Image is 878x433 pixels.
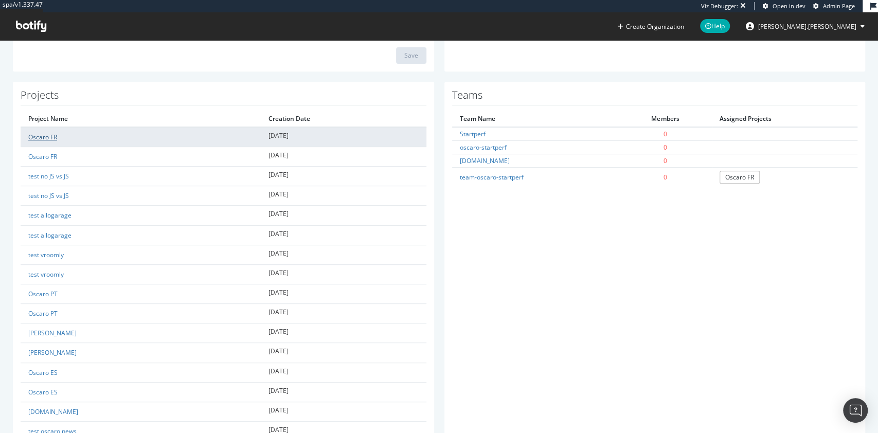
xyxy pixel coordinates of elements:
div: Open Intercom Messenger [843,398,868,423]
button: Create Organization [617,22,685,31]
th: Members [619,111,712,127]
a: [DOMAIN_NAME] [460,156,510,165]
button: [PERSON_NAME].[PERSON_NAME] [738,18,873,34]
a: Oscaro FR [28,152,57,161]
a: Admin Page [813,2,855,10]
td: 0 [619,154,712,168]
td: [DATE] [261,167,426,186]
a: [PERSON_NAME] [28,329,77,337]
a: test no JS vs JS [28,191,69,200]
td: [DATE] [261,323,426,343]
td: [DATE] [261,147,426,166]
a: [DOMAIN_NAME] [28,407,78,416]
td: [DATE] [261,402,426,421]
a: Oscaro PT [28,309,58,318]
a: test allogarage [28,211,71,220]
a: oscaro-startperf [460,143,507,152]
a: Oscaro FR [28,133,57,141]
th: Team Name [452,111,619,127]
td: [DATE] [261,245,426,264]
td: 0 [619,168,712,187]
button: Save [396,47,426,64]
div: Viz Debugger: [701,2,738,10]
td: [DATE] [261,284,426,303]
a: Oscaro FR [720,171,760,184]
td: [DATE] [261,382,426,402]
td: [DATE] [261,363,426,382]
a: Oscaro PT [28,290,58,298]
td: [DATE] [261,206,426,225]
td: [DATE] [261,343,426,363]
th: Creation Date [261,111,426,127]
span: Help [700,19,730,33]
a: Open in dev [763,2,805,10]
h1: Projects [21,89,426,105]
a: test allogarage [28,231,71,240]
a: Oscaro ES [28,368,58,377]
a: Startperf [460,130,486,138]
td: [DATE] [261,225,426,245]
td: [DATE] [261,304,426,323]
th: Project Name [21,111,261,127]
td: [DATE] [261,127,426,147]
td: [DATE] [261,264,426,284]
a: Oscaro ES [28,388,58,396]
a: test vroomly [28,270,64,279]
a: team-oscaro-startperf [460,173,524,182]
a: [PERSON_NAME] [28,348,77,357]
div: Save [404,51,418,60]
span: Admin Page [823,2,855,10]
h1: Teams [452,89,858,105]
span: Open in dev [773,2,805,10]
td: 0 [619,127,712,141]
a: test vroomly [28,250,64,259]
td: [DATE] [261,186,426,206]
a: test no JS vs JS [28,172,69,181]
td: 0 [619,140,712,154]
span: julien.sardin [758,22,856,31]
th: Assigned Projects [712,111,857,127]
